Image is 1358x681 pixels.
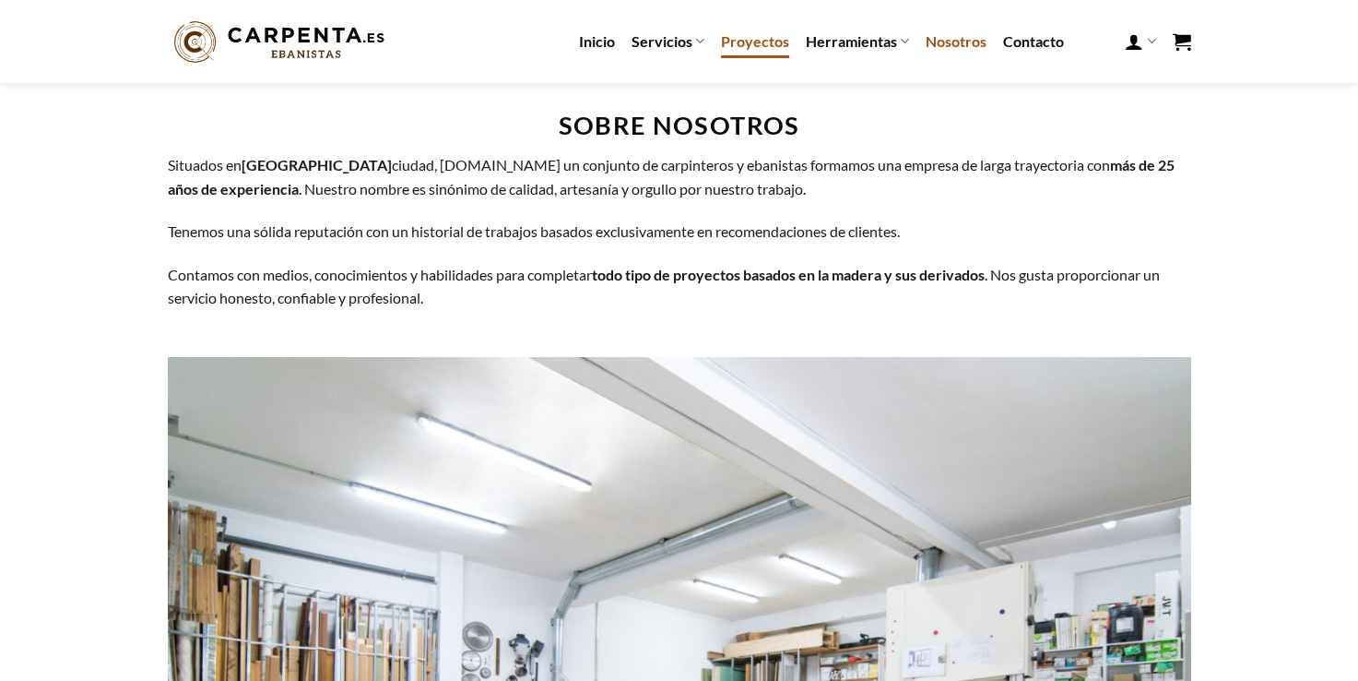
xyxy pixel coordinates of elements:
p: Situados en ciudad, [DOMAIN_NAME] un conjunto de carpinteros y ebanistas formamos una empresa de ... [168,153,1191,200]
strong: más de 25 años de experiencia [168,156,1175,197]
a: Inicio [579,25,615,58]
a: Nosotros [926,25,986,58]
a: Contacto [1003,25,1064,58]
p: Tenemos una sólida reputación con un historial de trabajos basados exclusivamente en recomendacio... [168,220,1191,244]
a: Servicios [632,23,704,59]
a: Proyectos [721,25,789,58]
a: Herramientas [806,23,909,59]
strong: todo tipo de proyectos basados en la madera y sus derivados [592,266,985,283]
strong: [GEOGRAPHIC_DATA] [242,156,392,173]
p: Contamos con medios, conocimientos y habilidades para completar . Nos gusta proporcionar un servi... [168,263,1191,310]
img: Carpenta.es [168,17,391,67]
strong: sobre nosotros [558,110,799,140]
